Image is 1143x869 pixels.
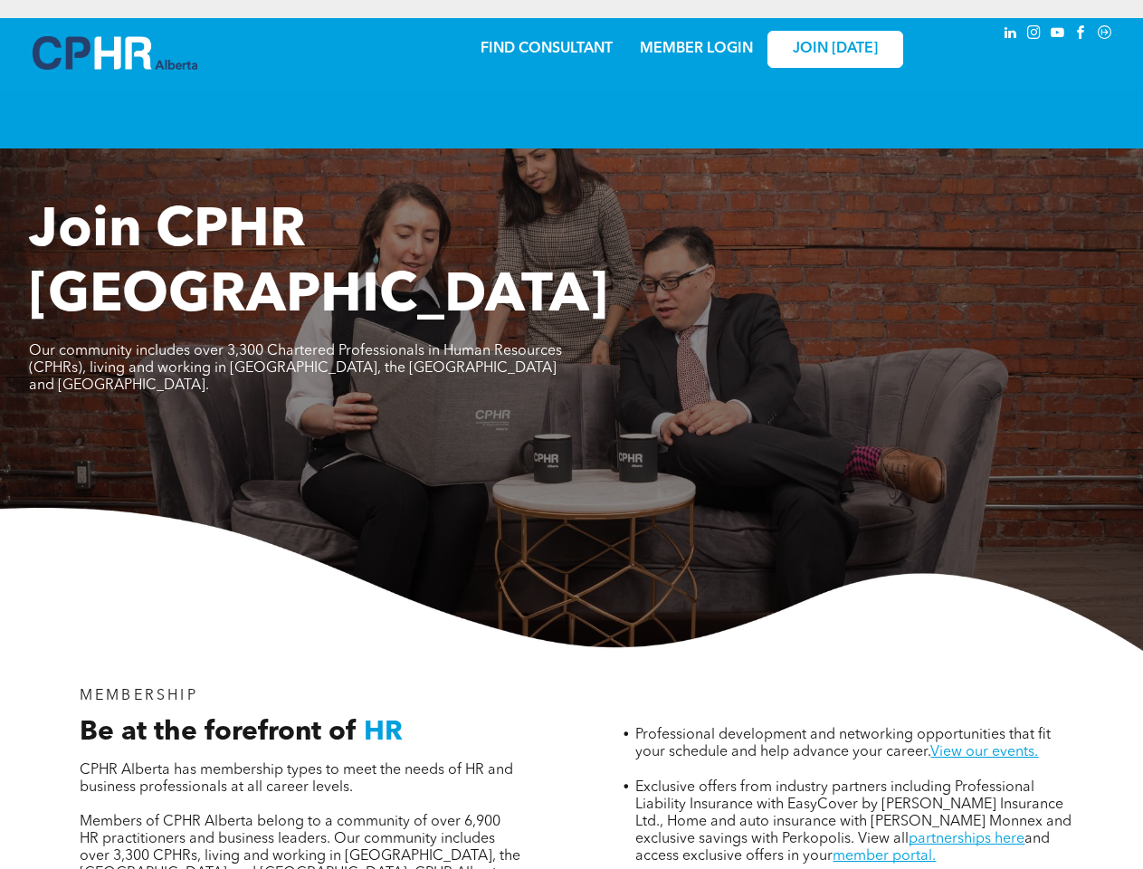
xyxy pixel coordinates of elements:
a: View our events. [930,745,1038,759]
a: facebook [1072,23,1091,47]
img: A blue and white logo for cp alberta [33,36,197,70]
a: Social network [1095,23,1115,47]
span: MEMBERSHIP [80,689,198,703]
a: JOIN [DATE] [767,31,903,68]
a: linkedin [1001,23,1021,47]
span: JOIN [DATE] [793,41,878,58]
span: Exclusive offers from industry partners including Professional Liability Insurance with EasyCover... [635,780,1072,846]
span: Professional development and networking opportunities that fit your schedule and help advance you... [635,728,1051,759]
a: FIND CONSULTANT [481,42,613,56]
span: HR [364,719,403,746]
a: youtube [1048,23,1068,47]
a: MEMBER LOGIN [640,42,753,56]
span: Join CPHR [GEOGRAPHIC_DATA] [29,205,608,324]
span: Our community includes over 3,300 Chartered Professionals in Human Resources (CPHRs), living and ... [29,344,562,393]
span: Be at the forefront of [80,719,357,746]
span: and access exclusive offers in your [635,832,1050,864]
a: member portal. [833,849,936,864]
a: partnerships here [909,832,1024,846]
span: CPHR Alberta has membership types to meet the needs of HR and business professionals at all caree... [80,763,513,795]
a: instagram [1024,23,1044,47]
